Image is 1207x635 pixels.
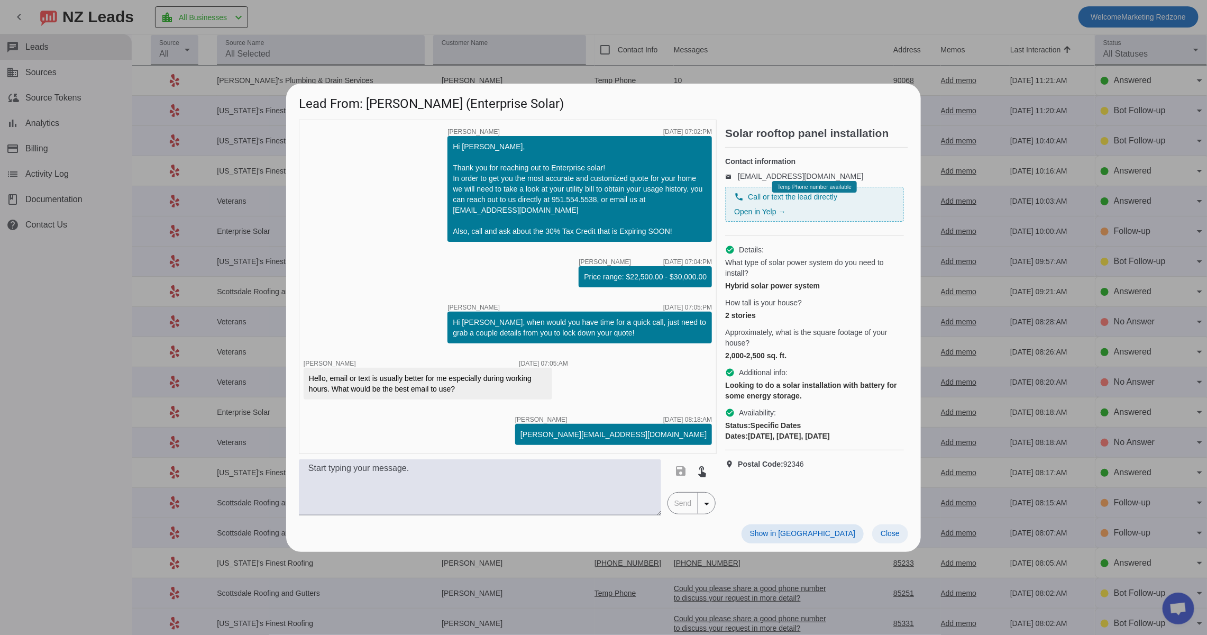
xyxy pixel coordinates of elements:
[739,367,788,378] span: Additional info:
[750,529,855,538] span: Show in [GEOGRAPHIC_DATA]
[725,245,735,255] mat-icon: check_circle
[286,84,921,119] h1: Lead From: [PERSON_NAME] (Enterprise Solar)
[739,407,776,418] span: Availability:
[742,524,864,543] button: Show in [GEOGRAPHIC_DATA]
[725,431,904,441] div: [DATE], [DATE], [DATE]
[725,420,904,431] div: Specific Dates
[725,368,735,377] mat-icon: check_circle
[309,373,547,394] div: Hello, email or text is usually better for me especially during working hours. What would be the ...
[725,156,904,167] h4: Contact information
[725,408,735,418] mat-icon: check_circle
[519,360,568,367] div: [DATE] 07:05:AM
[739,244,764,255] span: Details:
[453,141,707,237] div: Hi [PERSON_NAME], Thank you for reaching out to Enterprise solar! In order to get you the most ac...
[881,529,900,538] span: Close
[725,128,908,139] h2: Solar rooftop panel installation
[738,460,783,468] strong: Postal Code:
[663,259,712,265] div: [DATE] 07:04:PM
[725,280,904,291] div: Hybrid solar power system
[725,174,738,179] mat-icon: email
[738,459,804,469] span: 92346
[696,465,709,477] mat-icon: touch_app
[700,497,713,510] mat-icon: arrow_drop_down
[725,380,904,401] div: Looking to do a solar installation with battery for some energy storage.
[725,297,802,308] span: How tall is your house?
[515,416,568,423] span: [PERSON_NAME]
[725,257,904,278] span: What type of solar power system do you need to install?
[304,360,356,367] span: [PERSON_NAME]
[663,416,712,423] div: [DATE] 08:18:AM
[738,172,863,180] a: [EMAIL_ADDRESS][DOMAIN_NAME]
[663,304,712,311] div: [DATE] 07:05:PM
[663,129,712,135] div: [DATE] 07:02:PM
[447,129,500,135] span: [PERSON_NAME]
[778,184,852,190] span: Temp Phone number available
[579,259,631,265] span: [PERSON_NAME]
[725,327,904,348] span: Approximately, what is the square footage of your house?
[734,192,744,202] mat-icon: phone
[725,432,748,440] strong: Dates:
[725,460,738,468] mat-icon: location_on
[734,207,785,216] a: Open in Yelp →
[725,310,904,321] div: 2 stories
[520,429,707,440] div: [PERSON_NAME][EMAIL_ADDRESS][DOMAIN_NAME]
[584,271,707,282] div: Price range: $22,500.00 - $30,000.00
[725,350,904,361] div: 2,000-2,500 sq. ft.
[748,192,837,202] span: Call or text the lead directly
[453,317,707,338] div: Hi [PERSON_NAME], when would you have time for a quick call, just need to grab a couple details f...
[447,304,500,311] span: [PERSON_NAME]
[872,524,908,543] button: Close
[725,421,750,430] strong: Status:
